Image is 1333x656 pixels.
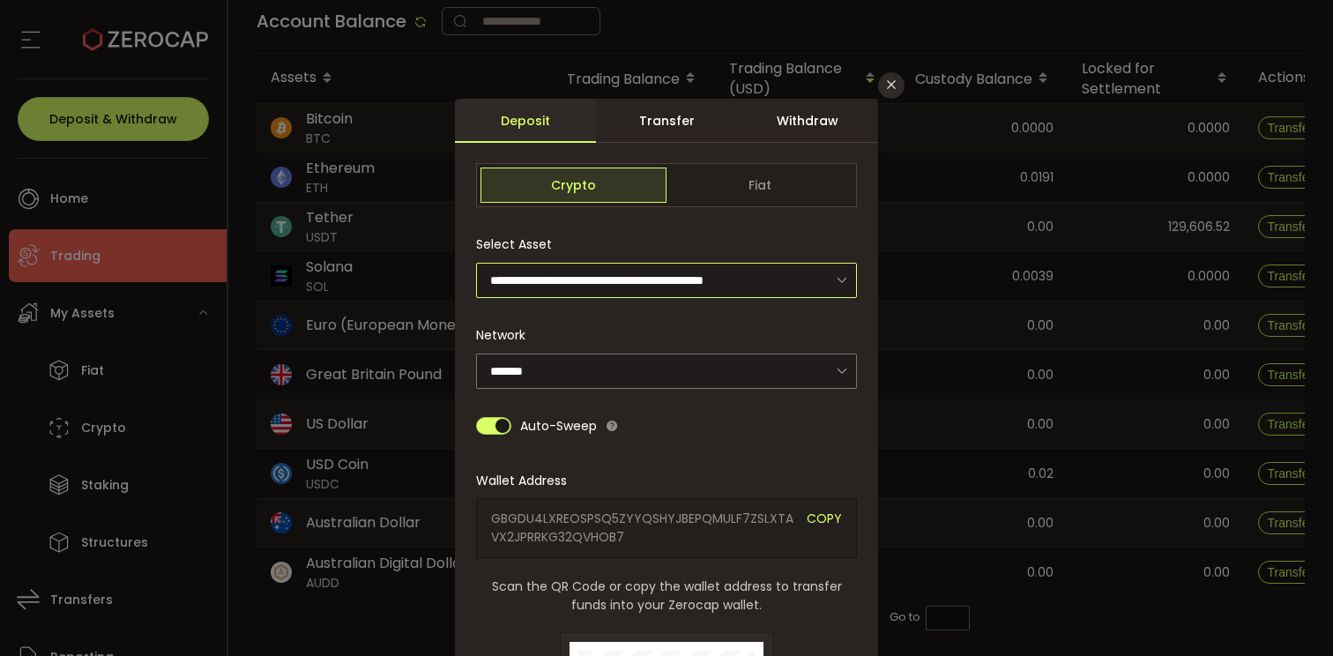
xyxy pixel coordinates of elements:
span: COPY [807,510,842,547]
span: GBGDU4LXREOSPSQ5ZYYQSHYJBEPQMULF7ZSLXTAVX2JPRRKG32QVHOB7 [491,510,793,547]
label: Network [476,326,536,344]
div: Withdraw [737,99,878,143]
button: Close [878,72,905,99]
iframe: Chat Widget [1245,571,1333,656]
span: Fiat [666,168,853,203]
span: Crypto [480,168,666,203]
span: Scan the QR Code or copy the wallet address to transfer funds into your Zerocap wallet. [476,578,857,615]
span: Auto-Sweep [520,408,597,444]
div: Deposit [455,99,596,143]
label: Wallet Address [476,472,577,489]
div: Transfer [596,99,737,143]
label: Select Asset [476,235,562,253]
